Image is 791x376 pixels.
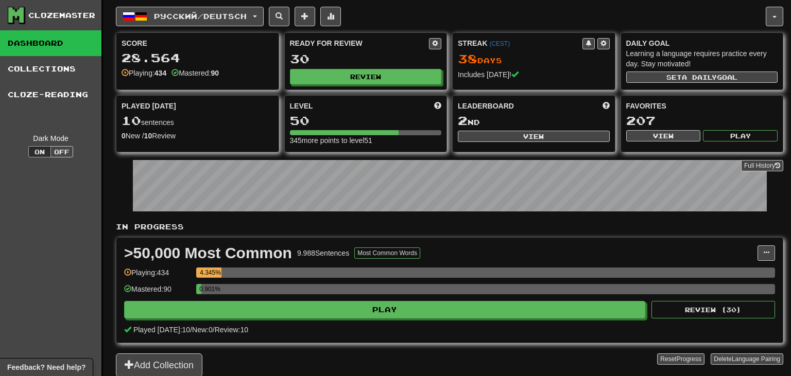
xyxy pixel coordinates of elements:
[626,114,778,127] div: 207
[154,12,247,21] span: Русский / Deutsch
[122,51,273,64] div: 28.564
[295,7,315,26] button: Add sentence to collection
[626,38,778,48] div: Daily Goal
[603,101,610,111] span: This week in points, UTC
[192,326,213,334] span: New: 0
[124,284,191,301] div: Mastered: 90
[190,326,192,334] span: /
[354,247,420,259] button: Most Common Words
[7,362,85,372] span: Open feedback widget
[434,101,441,111] span: Score more points to level up
[290,38,429,48] div: Ready for Review
[320,7,341,26] button: More stats
[213,326,215,334] span: /
[458,51,477,66] span: 38
[144,132,152,140] strong: 10
[154,69,166,77] strong: 434
[122,131,273,141] div: New / Review
[458,113,468,128] span: 2
[626,130,701,141] button: View
[124,301,645,318] button: Play
[124,267,191,284] div: Playing: 434
[116,7,264,26] button: Русский/Deutsch
[122,113,141,128] span: 10
[741,160,783,171] a: Full History
[199,267,221,278] div: 4.345%
[122,114,273,128] div: sentences
[133,326,190,334] span: Played [DATE]: 10
[124,245,292,261] div: >50,000 Most Common
[626,101,778,111] div: Favorites
[458,52,610,66] div: Day s
[211,69,219,77] strong: 90
[458,131,610,142] button: View
[122,38,273,48] div: Score
[458,69,610,80] div: Includes [DATE]!
[199,284,201,294] div: 0.901%
[215,326,248,334] span: Review: 10
[116,222,783,232] p: In Progress
[732,355,780,363] span: Language Pairing
[122,68,166,78] div: Playing:
[28,146,51,157] button: On
[171,68,219,78] div: Mastered:
[28,10,95,21] div: Clozemaster
[269,7,289,26] button: Search sentences
[458,114,610,128] div: nd
[122,101,176,111] span: Played [DATE]
[626,71,778,83] button: Seta dailygoal
[458,38,582,48] div: Streak
[8,133,94,144] div: Dark Mode
[458,101,514,111] span: Leaderboard
[290,69,442,84] button: Review
[703,130,778,141] button: Play
[290,101,313,111] span: Level
[290,52,442,65] div: 30
[651,301,775,318] button: Review (30)
[489,40,510,47] a: (CEST)
[682,74,717,81] span: a daily
[711,353,783,365] button: DeleteLanguage Pairing
[290,114,442,127] div: 50
[677,355,701,363] span: Progress
[297,248,349,258] div: 9.988 Sentences
[50,146,73,157] button: Off
[290,135,442,146] div: 345 more points to level 51
[122,132,126,140] strong: 0
[657,353,704,365] button: ResetProgress
[626,48,778,69] div: Learning a language requires practice every day. Stay motivated!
